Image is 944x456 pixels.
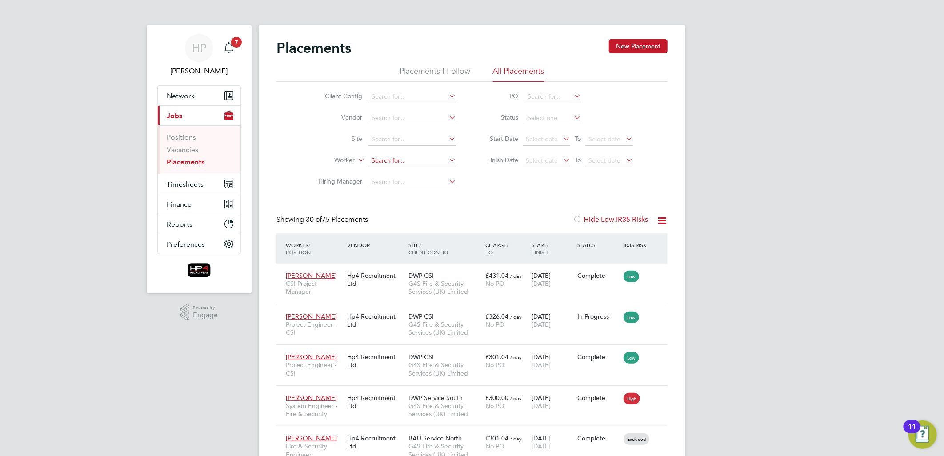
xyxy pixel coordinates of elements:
div: 11 [908,427,916,438]
a: Positions [167,133,196,141]
span: System Engineer - Fire & Security [286,402,343,418]
span: Finance [167,200,192,208]
span: / day [510,435,522,442]
h2: Placements [276,39,351,57]
div: Hp4 Recruitment Ltd [345,389,406,414]
span: £301.04 [485,353,508,361]
span: CSI Project Manager [286,280,343,296]
div: Showing [276,215,370,224]
div: Complete [578,353,620,361]
span: Project Engineer - CSI [286,320,343,336]
button: Reports [158,214,240,234]
span: No PO [485,320,504,328]
input: Search for... [368,91,456,103]
div: IR35 Risk [621,237,652,253]
span: No PO [485,402,504,410]
input: Search for... [368,155,456,167]
span: G4S Fire & Security Services (UK) Limited [408,320,481,336]
label: Status [478,113,518,121]
div: Charge [483,237,529,260]
span: To [572,133,584,144]
div: Complete [578,272,620,280]
div: [DATE] [529,267,576,292]
span: [PERSON_NAME] [286,272,337,280]
span: BAU Service North [408,434,462,442]
a: [PERSON_NAME]Fire & Security EngineerHp4 Recruitment LtdBAU Service NorthG4S Fire & Security Serv... [284,429,668,437]
button: Network [158,86,240,105]
span: / day [510,395,522,401]
span: Network [167,92,195,100]
span: Low [624,271,639,282]
span: [PERSON_NAME] [286,353,337,361]
span: Jobs [167,112,182,120]
li: Placements I Follow [400,66,471,82]
a: Go to home page [157,263,241,277]
label: Hiring Manager [311,177,362,185]
div: [DATE] [529,430,576,455]
button: New Placement [609,39,668,53]
span: / Position [286,241,311,256]
span: Low [624,312,639,323]
span: [DATE] [532,402,551,410]
label: Vendor [311,113,362,121]
a: [PERSON_NAME]CSI Project ManagerHp4 Recruitment LtdDWP CSIG4S Fire & Security Services (UK) Limit... [284,267,668,274]
span: £431.04 [485,272,508,280]
label: Client Config [311,92,362,100]
span: £301.04 [485,434,508,442]
span: Select date [588,135,620,143]
input: Select one [524,112,581,124]
div: Hp4 Recruitment Ltd [345,430,406,455]
div: Vendor [345,237,406,253]
span: Engage [193,312,218,319]
div: Hp4 Recruitment Ltd [345,267,406,292]
span: 7 [231,37,242,48]
span: / Finish [532,241,548,256]
span: Select date [588,156,620,164]
span: / day [510,313,522,320]
span: DWP CSI [408,272,434,280]
span: DWP CSI [408,312,434,320]
span: £326.04 [485,312,508,320]
div: Start [529,237,576,260]
span: G4S Fire & Security Services (UK) Limited [408,402,481,418]
span: 30 of [306,215,322,224]
div: Complete [578,394,620,402]
input: Search for... [524,91,581,103]
span: DWP CSI [408,353,434,361]
a: [PERSON_NAME]Project Engineer - CSIHp4 Recruitment LtdDWP CSIG4S Fire & Security Services (UK) Li... [284,348,668,356]
span: Hema Patel [157,66,241,76]
div: [DATE] [529,308,576,333]
span: Project Engineer - CSI [286,361,343,377]
label: Finish Date [478,156,518,164]
button: Open Resource Center, 11 new notifications [908,420,937,449]
label: Hide Low IR35 Risks [573,215,648,224]
span: Select date [526,135,558,143]
span: Reports [167,220,192,228]
div: Site [406,237,483,260]
a: Placements [167,158,204,166]
span: [DATE] [532,442,551,450]
span: No PO [485,442,504,450]
button: Jobs [158,106,240,125]
span: High [624,393,640,404]
input: Search for... [368,176,456,188]
a: [PERSON_NAME]System Engineer - Fire & SecurityHp4 Recruitment LtdDWP Service SouthG4S Fire & Secu... [284,389,668,396]
span: [PERSON_NAME] [286,434,337,442]
input: Search for... [368,112,456,124]
a: Powered byEngage [180,304,218,321]
span: Powered by [193,304,218,312]
div: Hp4 Recruitment Ltd [345,308,406,333]
span: £300.00 [485,394,508,402]
span: G4S Fire & Security Services (UK) Limited [408,361,481,377]
img: hp4recruitment-logo-retina.png [188,263,211,277]
div: Jobs [158,125,240,174]
span: DWP Service South [408,394,463,402]
div: [DATE] [529,389,576,414]
label: Worker [304,156,355,165]
span: [DATE] [532,361,551,369]
span: [DATE] [532,320,551,328]
span: Select date [526,156,558,164]
div: [DATE] [529,348,576,373]
div: Complete [578,434,620,442]
li: All Placements [493,66,544,82]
